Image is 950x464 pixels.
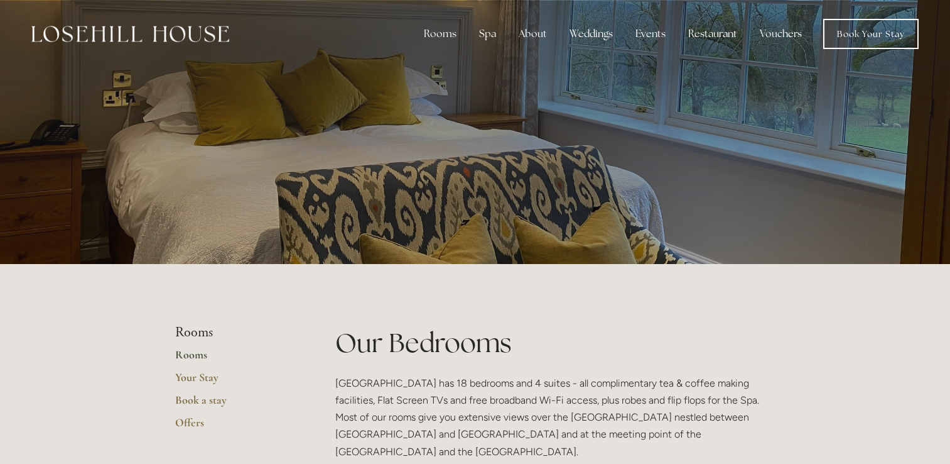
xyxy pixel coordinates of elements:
a: Book Your Stay [823,19,919,49]
a: Offers [175,416,295,438]
li: Rooms [175,324,295,341]
a: Your Stay [175,370,295,393]
div: Events [625,21,676,47]
h1: Our Bedrooms [335,324,775,362]
div: Spa [469,21,506,47]
a: Rooms [175,348,295,370]
div: Rooms [414,21,467,47]
a: Vouchers [750,21,812,47]
img: Losehill House [31,26,229,42]
a: Book a stay [175,393,295,416]
div: About [509,21,557,47]
div: Weddings [559,21,623,47]
p: [GEOGRAPHIC_DATA] has 18 bedrooms and 4 suites - all complimentary tea & coffee making facilities... [335,375,775,460]
div: Restaurant [678,21,747,47]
